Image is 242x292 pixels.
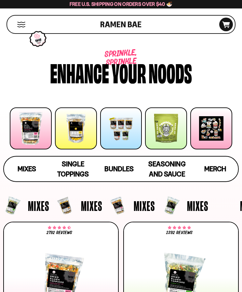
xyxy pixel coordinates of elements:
[204,165,226,173] span: Merch
[187,199,208,213] span: Mixes
[4,157,50,181] a: Mixes
[17,22,26,27] button: Mobile Menu Trigger
[149,61,192,84] div: noods
[142,157,192,181] a: Seasoning and Sauce
[104,165,134,173] span: Bundles
[168,227,191,229] span: 4.76 stars
[57,160,89,178] span: Single Toppings
[50,157,96,181] a: Single Toppings
[148,160,185,178] span: Seasoning and Sauce
[28,199,49,213] span: Mixes
[134,199,155,213] span: Mixes
[96,157,142,181] a: Bundles
[48,227,71,229] span: 4.68 stars
[50,61,109,84] div: Enhance
[112,61,146,84] div: your
[70,1,173,7] span: Free U.S. Shipping on Orders over $40 🍜
[192,157,238,181] a: Merch
[81,199,102,213] span: Mixes
[166,230,192,235] span: 1392 reviews
[18,165,36,173] span: Mixes
[47,230,72,235] span: 2792 reviews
